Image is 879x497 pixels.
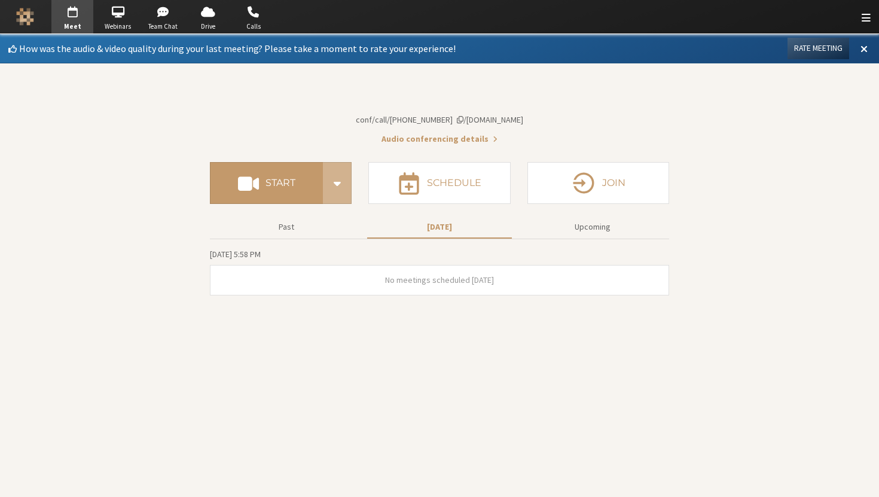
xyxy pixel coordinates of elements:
button: Copy my meeting room linkCopy my meeting room link [356,114,523,126]
button: Rate Meeting [788,38,849,59]
img: Iotum [16,8,34,26]
section: Account details [210,84,669,145]
h4: Join [602,178,625,188]
span: How was the audio & video quality during your last meeting? Please take a moment to rate your exp... [19,42,456,54]
iframe: Chat [849,466,870,489]
h4: Start [265,178,295,188]
span: Webinars [97,22,139,32]
button: Start [210,162,323,204]
button: [DATE] [367,217,512,237]
div: Start conference options [323,162,352,204]
button: Join [527,162,669,204]
button: Upcoming [520,217,665,237]
span: No meetings scheduled [DATE] [385,275,494,285]
span: Drive [187,22,229,32]
span: Copy my meeting room link [356,114,523,125]
span: Meet [51,22,93,32]
button: Audio conferencing details [381,133,498,145]
button: Past [214,217,359,237]
span: Team Chat [142,22,184,32]
h4: Schedule [427,178,481,188]
span: Calls [233,22,274,32]
section: Today's Meetings [210,248,669,295]
button: Schedule [368,162,510,204]
span: [DATE] 5:58 PM [210,249,261,260]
